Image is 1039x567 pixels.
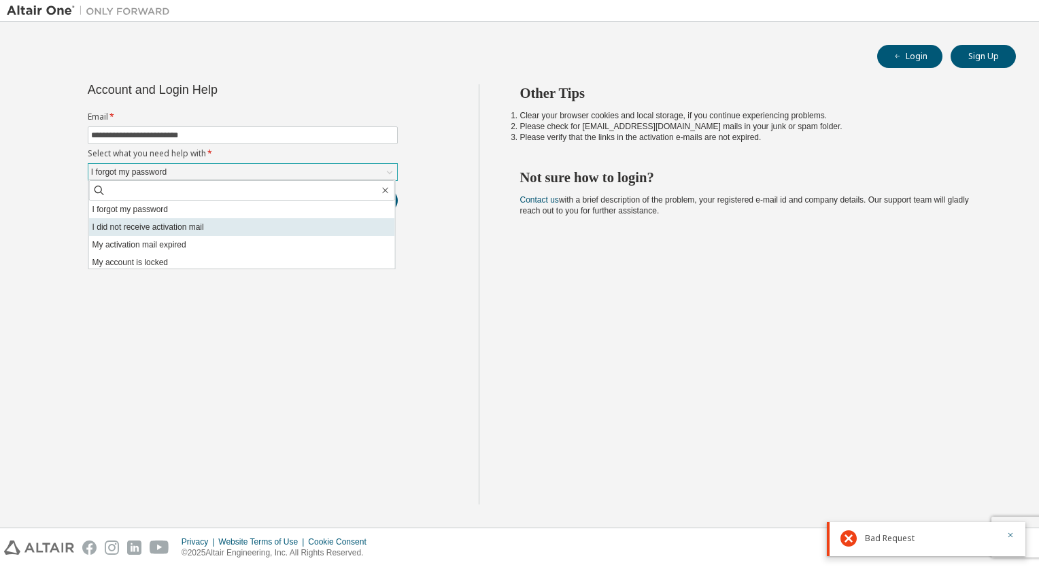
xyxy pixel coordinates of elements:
[865,533,915,544] span: Bad Request
[520,195,559,205] a: Contact us
[4,540,74,555] img: altair_logo.svg
[520,84,992,102] h2: Other Tips
[89,201,395,218] li: I forgot my password
[520,132,992,143] li: Please verify that the links in the activation e-mails are not expired.
[520,110,992,121] li: Clear your browser cookies and local storage, if you continue experiencing problems.
[88,111,398,122] label: Email
[88,84,336,95] div: Account and Login Help
[520,195,969,216] span: with a brief description of the problem, your registered e-mail id and company details. Our suppo...
[82,540,97,555] img: facebook.svg
[7,4,177,18] img: Altair One
[877,45,942,68] button: Login
[127,540,141,555] img: linkedin.svg
[89,165,169,179] div: I forgot my password
[182,536,218,547] div: Privacy
[105,540,119,555] img: instagram.svg
[182,547,375,559] p: © 2025 Altair Engineering, Inc. All Rights Reserved.
[88,148,398,159] label: Select what you need help with
[520,121,992,132] li: Please check for [EMAIL_ADDRESS][DOMAIN_NAME] mails in your junk or spam folder.
[218,536,308,547] div: Website Terms of Use
[150,540,169,555] img: youtube.svg
[520,169,992,186] h2: Not sure how to login?
[951,45,1016,68] button: Sign Up
[88,164,397,180] div: I forgot my password
[308,536,374,547] div: Cookie Consent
